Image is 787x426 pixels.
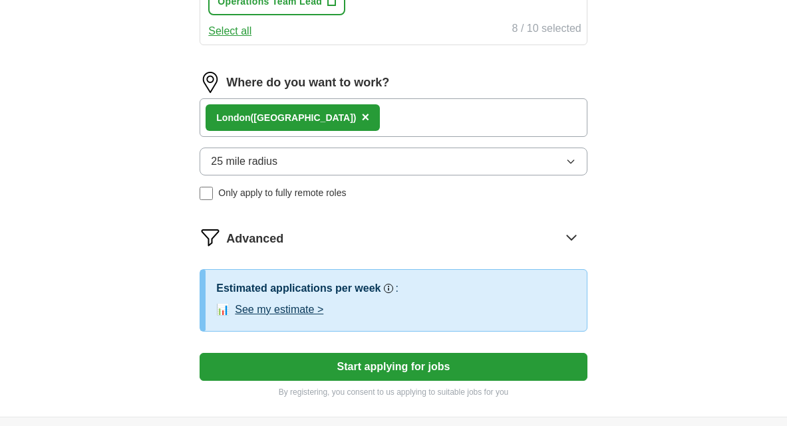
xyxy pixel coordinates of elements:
[200,227,221,248] img: filter
[251,112,357,123] span: ([GEOGRAPHIC_DATA])
[226,74,389,92] label: Where do you want to work?
[200,187,213,200] input: Only apply to fully remote roles
[200,386,587,398] p: By registering, you consent to us applying to suitable jobs for you
[200,72,221,93] img: location.png
[200,353,587,381] button: Start applying for jobs
[208,23,251,39] button: Select all
[512,21,581,39] div: 8 / 10 selected
[216,111,356,125] div: don
[200,148,587,175] button: 25 mile radius
[396,280,398,296] h3: :
[226,230,283,248] span: Advanced
[218,186,346,200] span: Only apply to fully remote roles
[216,280,381,296] h3: Estimated applications per week
[235,302,323,318] button: See my estimate >
[216,112,234,123] strong: Lon
[362,108,370,128] button: ×
[362,110,370,124] span: ×
[211,154,277,169] span: 25 mile radius
[216,302,230,318] span: 📊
